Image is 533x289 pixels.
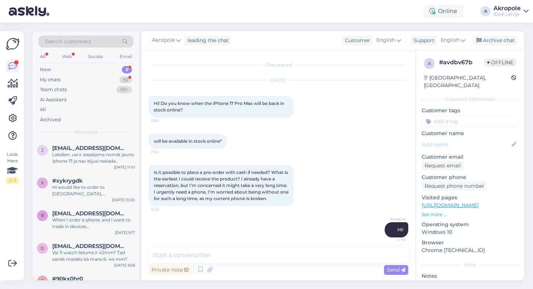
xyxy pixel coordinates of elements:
div: AI Assistant [40,96,67,103]
div: Socials [87,52,104,61]
a: [URL][DOMAIN_NAME] [422,202,479,208]
div: A [480,6,491,16]
span: #90kx0hr0 [52,276,83,282]
div: When I order a phone, and i want to trade in devices [GEOGRAPHIC_DATA], do i trade them in when i... [52,217,135,230]
p: Customer tags [422,107,518,114]
span: 12:10 [151,207,178,212]
span: j [41,147,44,153]
div: [DATE] 11:10 [114,164,135,170]
div: New [40,66,51,73]
input: Add a tag [422,116,518,127]
p: Notes [422,272,518,280]
div: [DATE] [149,77,408,84]
span: Akropole [379,216,406,222]
p: See more ... [422,211,518,218]
span: 11:52 [151,118,178,123]
div: Team chats [40,86,67,93]
p: Chrome [TECHNICAL_ID] [422,247,518,254]
span: New chats [74,129,98,135]
span: Send [387,266,405,273]
div: 2 / 3 [6,177,19,184]
div: Private note [149,265,191,275]
span: r [41,213,44,218]
span: redwolfkid1@gmail.com [52,210,128,217]
p: Customer email [422,153,518,161]
div: All [40,106,46,113]
div: Email [118,52,133,61]
span: jekabs.prancs@inbox.lv [52,145,128,151]
div: 92 [119,76,132,84]
span: English [441,36,459,44]
span: daive1@inbox.lv [52,243,128,249]
div: 99+ [116,86,132,93]
div: Akropole [493,5,521,11]
div: Hi would like to order to [GEOGRAPHIC_DATA], [GEOGRAPHIC_DATA] is it possible ? [52,184,135,197]
p: Customer phone [422,174,518,181]
span: Offline [484,58,516,66]
span: 12:20 [379,238,406,243]
div: Online [423,5,463,18]
div: Customer [342,37,370,44]
div: Support [411,37,434,44]
div: Request phone number [422,181,487,191]
div: Labdien, vai ir iespējams nomāt jauno iphone 17 ja nav bijusi nekāda kredītvēsture? [52,151,135,164]
div: Extra [422,261,518,268]
div: All [38,52,47,61]
div: [DATE] 9:17 [115,230,135,235]
div: leading the chat [185,37,229,44]
div: Chat started [149,62,408,68]
p: Visited pages [422,194,518,202]
div: Archive chat [472,36,518,45]
div: [DATE] 10:20 [112,197,135,203]
span: 9 [41,278,44,284]
div: 9 [122,66,132,73]
span: a [428,61,431,66]
a: AkropoleiDeal Latvija [493,5,529,17]
div: Web [61,52,73,61]
div: [DATE] 8:58 [114,262,135,268]
div: Archived [40,116,61,123]
div: Vai 11 watch lielums ir 42mm? Tad sanāk mazāks kā mans 6- 44 mm? [52,249,135,262]
div: My chats [40,76,61,84]
span: #xykrygdk [52,178,83,184]
div: Customer information [422,96,518,102]
input: Add name [422,141,510,148]
div: Request email [422,161,464,171]
img: Askly Logo [6,37,20,51]
p: Browser [422,239,518,247]
div: iDeal Latvija [493,11,521,17]
p: Customer name [422,130,518,137]
div: Look Here [6,151,19,184]
span: Akropole [152,36,175,44]
span: Is it possible to place a pre-order with cash if needed? What is the earliest I could receive the... [154,170,290,201]
p: Windows 10 [422,228,518,236]
span: English [376,36,395,44]
span: x [41,180,44,186]
span: 11:52 [151,149,178,155]
span: Hi! [397,227,403,232]
span: will be available in stock online* [154,138,222,144]
p: Operating system [422,221,518,228]
div: [GEOGRAPHIC_DATA], [GEOGRAPHIC_DATA] [424,74,511,89]
span: d [41,245,44,251]
span: Search customers [45,38,91,45]
span: Hi! Do you know when the iPhone 17 Pro Max will be back in stock online? [154,101,285,113]
div: # avdbv67b [439,58,484,67]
